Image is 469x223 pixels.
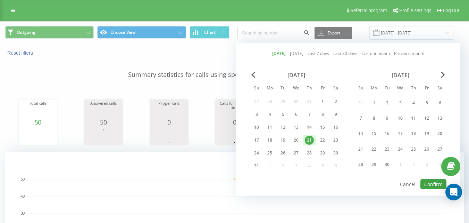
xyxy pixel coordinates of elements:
div: Mon Aug 4, 2025 [263,109,276,120]
span: Profile settings [399,8,432,13]
text: 40 [21,194,25,198]
div: Mon Sep 15, 2025 [367,127,380,140]
div: Calls for the first time [217,101,252,119]
div: 17 [252,136,261,145]
div: 30 [383,160,392,169]
div: 7 [356,114,365,123]
div: Total calls [20,101,55,119]
div: Thu Sep 18, 2025 [407,127,420,140]
div: Thu Aug 28, 2025 [303,148,316,158]
div: 29 [318,149,327,158]
div: Proper calls [152,101,186,119]
div: 20 [292,136,301,145]
button: Cancel [396,179,419,189]
div: 7 [305,110,314,119]
div: 3 [396,98,405,107]
abbr: Wednesday [291,83,301,94]
div: Sun Sep 28, 2025 [354,158,367,171]
div: 2 [331,97,340,106]
div: 10 [252,123,261,132]
div: 20 [435,129,444,138]
div: Sun Aug 31, 2025 [250,161,263,171]
div: 22 [369,145,378,154]
div: [DATE] [354,72,446,79]
div: Sat Sep 20, 2025 [433,127,446,140]
div: 9 [331,110,340,119]
div: Thu Sep 4, 2025 [407,96,420,109]
div: 50 [86,119,121,126]
div: 19 [422,129,431,138]
div: Sun Aug 17, 2025 [250,135,263,145]
div: Tue Sep 9, 2025 [380,112,394,125]
div: 5 [422,98,431,107]
span: Referral program [350,8,387,13]
div: 16 [331,123,340,132]
div: 10 [396,114,405,123]
div: Tue Aug 5, 2025 [276,109,290,120]
div: 19 [278,136,287,145]
text: 30 [21,212,25,216]
div: 17 [396,129,405,138]
div: 30 [331,149,340,158]
abbr: Sunday [355,83,366,94]
div: Sat Sep 27, 2025 [433,143,446,156]
div: Mon Aug 18, 2025 [263,135,276,145]
svg: A chart. [20,126,55,146]
div: Tue Sep 23, 2025 [380,143,394,156]
div: Sat Aug 9, 2025 [329,109,342,120]
div: 6 [292,110,301,119]
div: 21 [356,145,365,154]
div: Tue Sep 16, 2025 [380,127,394,140]
div: Sat Sep 6, 2025 [433,96,446,109]
svg: A chart. [152,126,186,146]
div: 8 [318,110,327,119]
div: Mon Sep 8, 2025 [367,112,380,125]
input: Search by number [237,27,311,39]
div: Thu Aug 7, 2025 [303,109,316,120]
div: Sat Aug 23, 2025 [329,135,342,145]
div: Wed Aug 13, 2025 [290,122,303,133]
div: [DATE] [250,72,342,79]
div: 26 [422,145,431,154]
div: Thu Sep 11, 2025 [407,112,420,125]
div: 4 [265,110,274,119]
div: 18 [409,129,418,138]
abbr: Thursday [304,83,315,94]
div: Mon Aug 25, 2025 [263,148,276,158]
abbr: Monday [369,83,379,94]
div: Thu Aug 21, 2025 [303,135,316,145]
div: 31 [252,161,261,170]
div: 22 [318,136,327,145]
div: 4 [409,98,418,107]
div: Thu Sep 25, 2025 [407,143,420,156]
button: Confirm [420,179,446,189]
a: [DATE] [290,50,303,57]
div: 23 [331,136,340,145]
abbr: Wednesday [395,83,405,94]
div: Sat Aug 16, 2025 [329,122,342,133]
div: 50 [20,119,55,126]
div: 0 [152,119,186,126]
abbr: Thursday [408,83,419,94]
button: Reset filters [5,50,36,56]
button: Chart [190,26,229,39]
abbr: Saturday [330,83,341,94]
a: Last 7 days [308,50,329,57]
div: Answered calls [86,101,121,119]
div: Tue Aug 12, 2025 [276,122,290,133]
button: Outgoing [5,26,94,39]
abbr: Tuesday [278,83,288,94]
div: 27 [292,149,301,158]
div: 28 [356,160,365,169]
svg: A chart. [217,126,252,146]
div: 12 [422,114,431,123]
div: Fri Sep 26, 2025 [420,143,433,156]
text: 50 [21,177,25,181]
div: 25 [409,145,418,154]
a: Previous month [394,50,424,57]
div: Tue Aug 19, 2025 [276,135,290,145]
div: Mon Sep 22, 2025 [367,143,380,156]
div: 9 [383,114,392,123]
